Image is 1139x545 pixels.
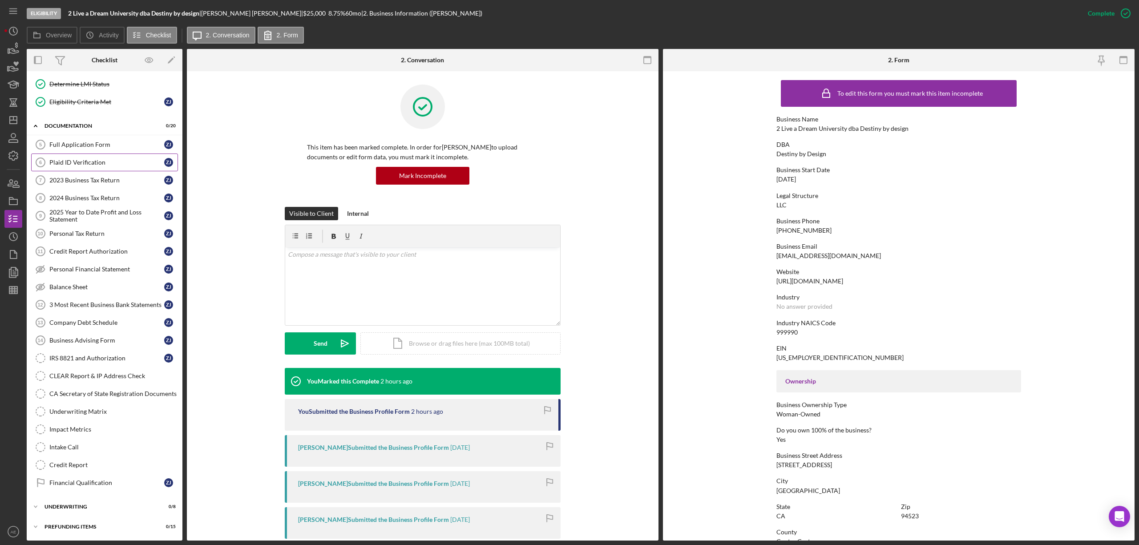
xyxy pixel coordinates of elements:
a: 10Personal Tax ReturnZJ [31,225,178,242]
tspan: 13 [37,320,43,325]
div: [STREET_ADDRESS] [776,461,832,468]
div: [EMAIL_ADDRESS][DOMAIN_NAME] [776,252,881,259]
text: AE [11,529,16,534]
a: Intake Call [31,438,178,456]
div: IRS 8821 and Authorization [49,355,164,362]
label: 2. Conversation [206,32,250,39]
div: Z J [164,478,173,487]
div: Z J [164,247,173,256]
div: Checklist [92,57,117,64]
div: Yes [776,436,786,443]
tspan: 8 [39,195,42,201]
label: Overview [46,32,72,39]
button: 2. Form [258,27,304,44]
button: Send [285,332,356,355]
a: Determine LMI Status [31,75,178,93]
div: 0 / 15 [160,524,176,529]
tspan: 5 [39,142,42,147]
tspan: 7 [39,178,42,183]
time: 2025-09-05 19:06 [411,408,443,415]
div: Business Street Address [776,452,1021,459]
div: Z J [164,97,173,106]
div: Z J [164,176,173,185]
a: CA Secretary of State Registration Documents [31,385,178,403]
div: Business Email [776,243,1021,250]
div: Send [314,332,327,355]
div: 2. Form [888,57,909,64]
div: Prefunding Items [44,524,153,529]
div: City [776,477,1021,484]
a: 5Full Application FormZJ [31,136,178,153]
tspan: 9 [39,213,42,218]
div: Financial Qualification [49,479,164,486]
div: [PERSON_NAME] Submitted the Business Profile Form [298,480,449,487]
label: 2. Form [277,32,298,39]
div: Destiny by Design [776,150,826,157]
div: | 2. Business Information ([PERSON_NAME]) [361,10,482,17]
button: Internal [343,207,373,220]
tspan: 6 [39,160,42,165]
time: 2025-09-05 19:06 [380,378,412,385]
div: [PERSON_NAME] Submitted the Business Profile Form [298,516,449,523]
div: 2025 Year to Date Profit and Loss Statement [49,209,164,223]
div: Z J [164,354,173,363]
div: 3 Most Recent Business Bank Statements [49,301,164,308]
b: 2 Live a Dream University dba Destiny by design [68,9,199,17]
label: Activity [99,32,118,39]
span: $25,000 [303,9,326,17]
a: 72023 Business Tax ReturnZJ [31,171,178,189]
div: Documentation [44,123,153,129]
div: Eligibility [27,8,61,19]
button: 2. Conversation [187,27,255,44]
div: Z J [164,300,173,309]
div: Z J [164,318,173,327]
div: Z J [164,158,173,167]
div: 2. Conversation [401,57,444,64]
button: Mark Incomplete [376,167,469,185]
tspan: 10 [37,231,43,236]
div: Ownership [785,378,1012,385]
div: Z J [164,265,173,274]
time: 2025-09-03 01:50 [450,444,470,451]
div: 999990 [776,329,798,336]
a: Impact Metrics [31,420,178,438]
a: IRS 8821 and AuthorizationZJ [31,349,178,367]
div: [URL][DOMAIN_NAME] [776,278,843,285]
div: Z J [164,211,173,220]
div: Company Debt Schedule [49,319,164,326]
div: Woman-Owned [776,411,820,418]
div: [PERSON_NAME] Submitted the Business Profile Form [298,444,449,451]
div: Personal Tax Return [49,230,164,237]
a: Personal Financial StatementZJ [31,260,178,278]
div: Z J [164,140,173,149]
div: Legal Structure [776,192,1021,199]
a: Underwriting Matrix [31,403,178,420]
div: Personal Financial Statement [49,266,164,273]
tspan: 14 [37,338,43,343]
label: Checklist [146,32,171,39]
a: Credit Report [31,456,178,474]
div: DBA [776,141,1021,148]
div: Mark Incomplete [399,167,446,185]
tspan: 11 [37,249,43,254]
div: Business Ownership Type [776,401,1021,408]
div: [US_EMPLOYER_IDENTIFICATION_NUMBER] [776,354,904,361]
tspan: 12 [37,302,43,307]
div: Credit Report Authorization [49,248,164,255]
div: 2024 Business Tax Return [49,194,164,202]
div: Industry [776,294,1021,301]
div: Business Start Date [776,166,1021,174]
a: Eligibility Criteria MetZJ [31,93,178,111]
a: 92025 Year to Date Profit and Loss StatementZJ [31,207,178,225]
div: County [776,529,1021,536]
div: Underwriting [44,504,153,509]
div: Z J [164,336,173,345]
button: Checklist [127,27,177,44]
div: Do you own 100% of the business? [776,427,1021,434]
div: Underwriting Matrix [49,408,178,415]
div: Full Application Form [49,141,164,148]
div: State [776,503,897,510]
div: Z J [164,283,173,291]
div: You Marked this Complete [307,378,379,385]
div: Industry NAICS Code [776,319,1021,327]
